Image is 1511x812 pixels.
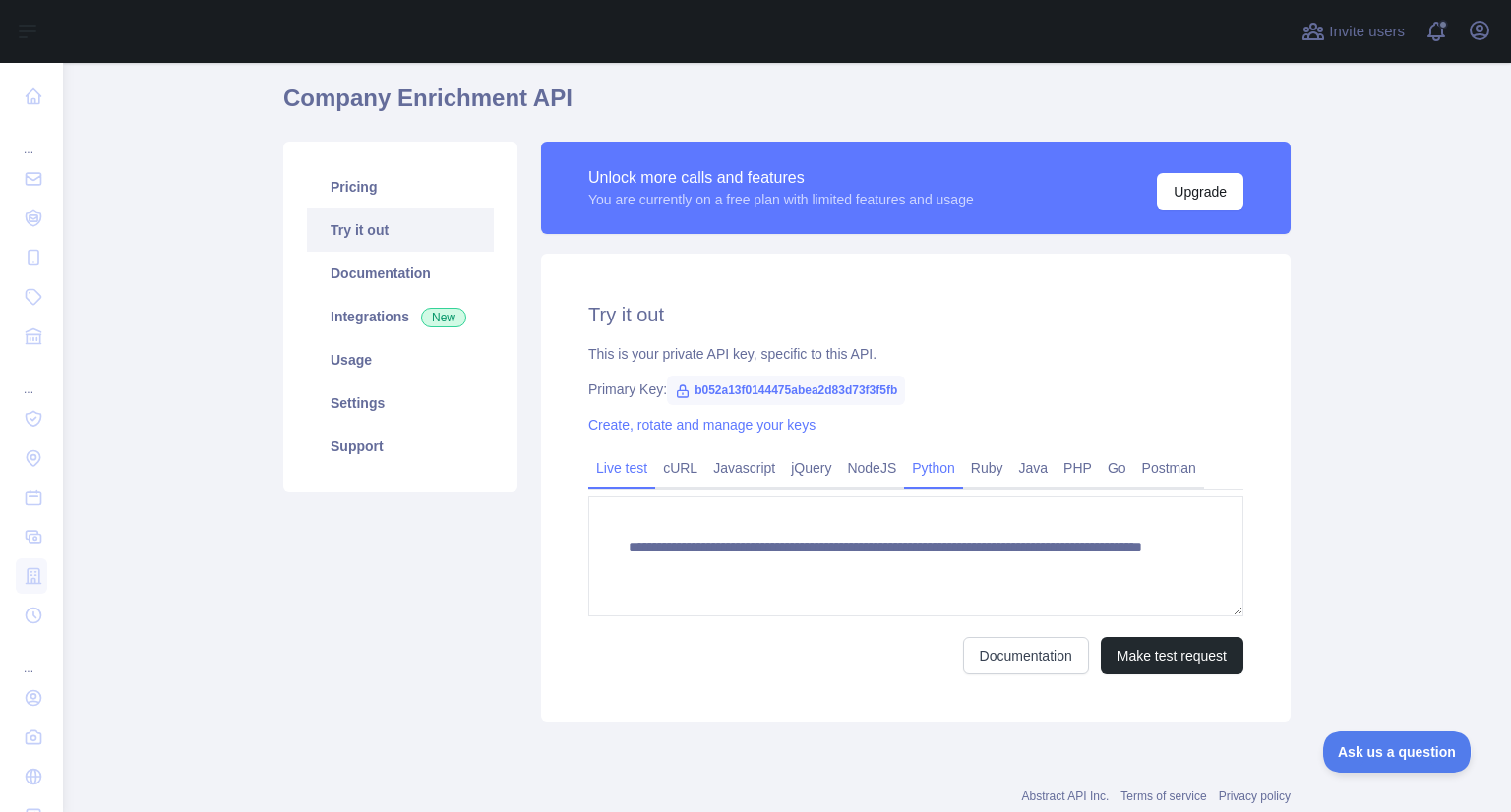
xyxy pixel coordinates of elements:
a: Go [1100,452,1134,484]
a: Usage [307,338,494,381]
button: Make test request [1101,637,1243,674]
a: Documentation [963,637,1089,674]
a: Try it out [307,208,494,252]
span: Invite users [1329,21,1405,43]
span: New [421,308,466,327]
a: cURL [655,452,705,484]
a: Live test [588,452,655,484]
button: Upgrade [1157,173,1243,210]
div: ... [16,358,47,397]
a: jQuery [783,452,839,484]
div: ... [16,118,47,157]
h1: Company Enrichment API [283,83,1291,130]
a: Support [307,425,494,468]
div: Primary Key: [588,379,1243,399]
h2: Try it out [588,301,1243,328]
span: b052a13f0144475abea2d83d73f3f5fb [667,376,905,405]
a: Integrations New [307,295,494,338]
button: Invite users [1298,16,1409,47]
a: Ruby [963,452,1011,484]
a: Documentation [307,252,494,295]
iframe: Toggle Customer Support [1323,731,1472,773]
a: Javascript [705,452,783,484]
div: You are currently on a free plan with limited features and usage [588,190,974,209]
a: Privacy policy [1219,789,1291,803]
a: Settings [307,381,494,425]
a: NodeJS [839,452,904,484]
div: This is your private API key, specific to this API. [588,344,1243,364]
a: Terms of service [1120,789,1206,803]
a: Create, rotate and manage your keys [588,417,816,433]
div: Unlock more calls and features [588,166,974,190]
a: Postman [1134,452,1204,484]
div: ... [16,637,47,676]
a: Pricing [307,165,494,208]
a: Java [1011,452,1057,484]
a: Python [904,452,963,484]
a: PHP [1056,452,1100,484]
a: Abstract API Inc. [1022,789,1110,803]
